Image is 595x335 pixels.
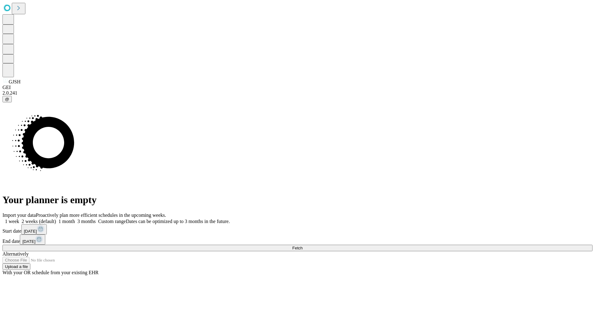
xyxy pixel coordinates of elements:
span: Dates can be optimized up to 3 months in the future. [126,219,230,224]
h1: Your planner is empty [2,194,593,206]
span: Alternatively [2,251,29,257]
span: With your OR schedule from your existing EHR [2,270,99,275]
div: GEI [2,85,593,90]
button: [DATE] [20,234,45,245]
button: Fetch [2,245,593,251]
div: 2.0.241 [2,90,593,96]
span: 1 month [59,219,75,224]
button: Upload a file [2,263,30,270]
span: Import your data [2,212,36,218]
span: [DATE] [22,239,35,244]
span: Custom range [98,219,126,224]
div: Start date [2,224,593,234]
span: 1 week [5,219,19,224]
button: @ [2,96,12,102]
span: Proactively plan more efficient schedules in the upcoming weeks. [36,212,166,218]
span: [DATE] [24,229,37,234]
span: @ [5,97,9,101]
button: [DATE] [21,224,47,234]
span: GJSH [9,79,20,84]
span: 3 months [77,219,96,224]
span: Fetch [292,246,302,250]
span: 2 weeks (default) [22,219,56,224]
div: End date [2,234,593,245]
